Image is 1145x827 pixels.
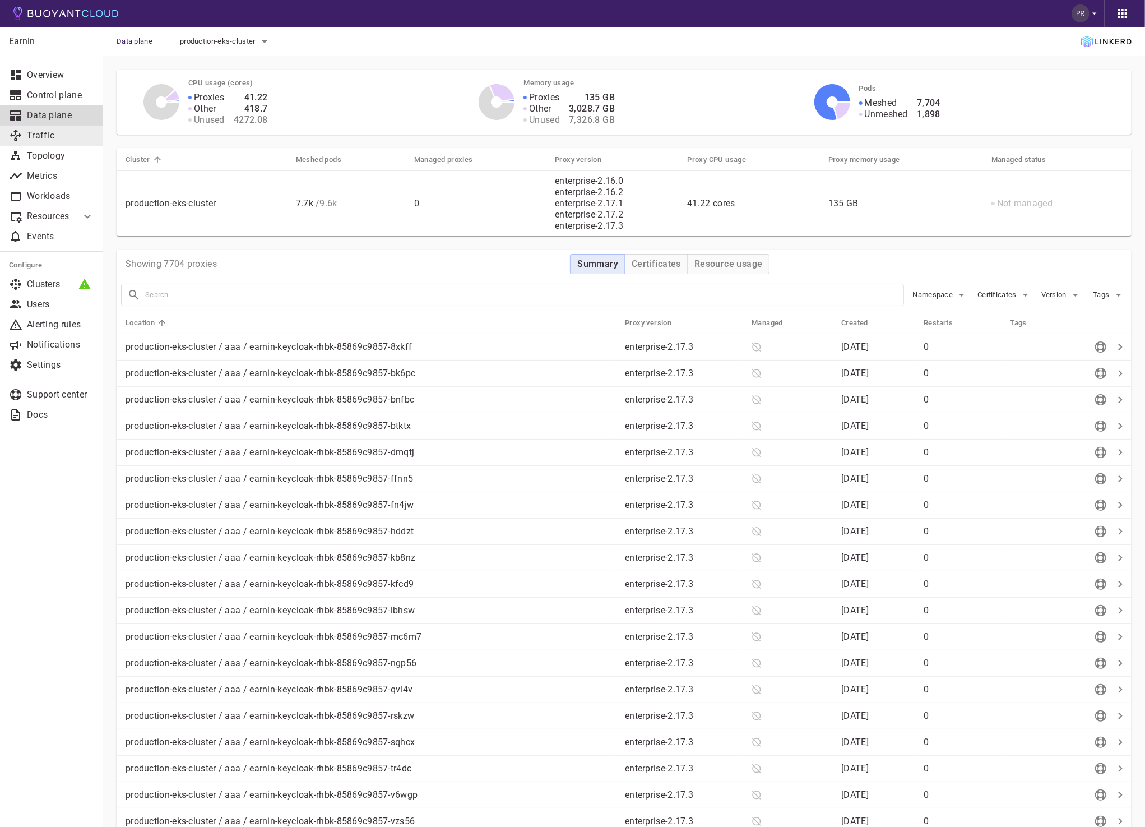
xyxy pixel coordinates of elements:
p: 0 [924,763,1001,774]
span: Tags [1093,290,1111,299]
p: 0 [924,684,1001,695]
h4: 41.22 [234,92,268,103]
h4: 7,704 [917,98,940,109]
h5: Meshed pods [296,155,341,164]
span: Send diagnostics to Buoyant [1092,368,1109,377]
img: Priya Namasivayam [1072,4,1090,22]
span: Send diagnostics to Buoyant [1092,606,1109,615]
p: Other [194,103,216,114]
span: Namespace [913,290,956,299]
h5: Proxy memory usage [828,155,900,164]
p: Unused [529,114,560,126]
p: production-eks-cluster / aaa / earnin-keycloak-rhbk-85869c9857-bnfbc [126,394,616,405]
p: Meshed [865,98,897,109]
h4: Certificates [632,258,681,270]
p: 0 [924,421,1001,432]
h5: Location [126,318,155,327]
span: Wed, 20 Aug 2025 05:29:34 EDT / Wed, 20 Aug 2025 09:29:34 UTC [841,421,869,431]
p: 0 [924,789,1001,801]
relative-time: [DATE] [841,658,869,668]
span: Wed, 20 Aug 2025 05:40:27 EDT / Wed, 20 Aug 2025 09:40:27 UTC [841,394,869,405]
p: production-eks-cluster / aaa / earnin-keycloak-rhbk-85869c9857-rskzw [126,710,616,722]
p: production-eks-cluster / aaa / earnin-keycloak-rhbk-85869c9857-vzs56 [126,816,616,827]
p: 0 [924,447,1001,458]
h5: Proxy version [555,155,601,164]
relative-time: [DATE] [841,789,869,800]
p: production-eks-cluster / aaa / earnin-keycloak-rhbk-85869c9857-ngp56 [126,658,616,669]
p: Topology [27,150,94,161]
span: Wed, 20 Aug 2025 05:45:57 EDT / Wed, 20 Aug 2025 09:45:57 UTC [841,341,869,352]
p: 0 [414,198,546,209]
relative-time: [DATE] [841,500,869,510]
p: 0 [924,605,1001,616]
p: Data plane [27,110,94,121]
p: enterprise-2.17.3 [625,473,743,484]
p: Workloads [27,191,94,202]
span: Wed, 20 Aug 2025 05:33:04 EDT / Wed, 20 Aug 2025 09:33:04 UTC [841,631,869,642]
p: enterprise-2.17.3 [625,447,743,458]
p: enterprise-2.17.3 [625,526,743,537]
p: production-eks-cluster / aaa / earnin-keycloak-rhbk-85869c9857-qvl4v [126,684,616,695]
relative-time: [DATE] [841,526,869,537]
p: production-eks-cluster / aaa / earnin-keycloak-rhbk-85869c9857-hddzt [126,526,616,537]
h5: Created [841,318,868,327]
button: Summary [570,254,625,274]
p: Alerting rules [27,319,94,330]
h4: Resource usage [694,258,763,270]
p: Unmeshed [865,109,908,120]
span: Tags [1010,318,1041,328]
span: Data plane [117,27,166,56]
p: 0 [924,737,1001,748]
p: enterprise-2.17.1 [555,198,623,209]
span: Send diagnostics to Buoyant [1092,395,1109,404]
relative-time: [DATE] [841,605,869,616]
p: enterprise-2.17.3 [625,579,743,590]
p: Support center [27,389,94,400]
span: Certificates [977,290,1019,299]
p: production-eks-cluster / aaa / earnin-keycloak-rhbk-85869c9857-mc6m7 [126,631,616,643]
h5: Proxy version [625,318,671,327]
button: Version [1041,287,1082,303]
span: Wed, 20 Aug 2025 05:31:28 EDT / Wed, 20 Aug 2025 09:31:28 UTC [841,710,869,721]
h4: 4272.08 [234,114,268,126]
p: production-eks-cluster / aaa / earnin-keycloak-rhbk-85869c9857-lbhsw [126,605,616,616]
span: Send diagnostics to Buoyant [1092,447,1109,456]
p: 0 [924,368,1001,379]
span: Wed, 20 Aug 2025 05:27:45 EDT / Wed, 20 Aug 2025 09:27:45 UTC [841,447,869,458]
relative-time: [DATE] [841,579,869,589]
p: production-eks-cluster / aaa / earnin-keycloak-rhbk-85869c9857-dmqtj [126,447,616,458]
span: Wed, 20 Aug 2025 05:51:20 EDT / Wed, 20 Aug 2025 09:51:20 UTC [841,579,869,589]
relative-time: [DATE] [841,421,869,431]
span: Send diagnostics to Buoyant [1092,816,1109,825]
h5: Managed status [991,155,1046,164]
p: Unused [194,114,225,126]
span: Send diagnostics to Buoyant [1092,526,1109,535]
span: / 9.6k [313,198,337,209]
p: 0 [924,552,1001,563]
button: production-eks-cluster [180,33,271,50]
span: production-eks-cluster [180,37,258,46]
p: 0 [924,710,1001,722]
button: Tags [1091,287,1127,303]
p: 0 [924,341,1001,353]
span: Proxy version [555,155,616,165]
p: Other [529,103,551,114]
p: Settings [27,359,94,371]
span: Wed, 20 Aug 2025 05:57:07 EDT / Wed, 20 Aug 2025 09:57:07 UTC [841,789,869,800]
span: Proxy memory usage [828,155,915,165]
p: enterprise-2.17.3 [625,658,743,669]
p: Users [27,299,94,310]
p: enterprise-2.17.3 [625,789,743,801]
p: enterprise-2.17.3 [625,368,743,379]
span: Location [126,318,169,328]
p: enterprise-2.17.3 [625,500,743,511]
p: Overview [27,70,94,81]
h5: Cluster [126,155,150,164]
h5: Proxy CPU usage [687,155,746,164]
p: Metrics [27,170,94,182]
relative-time: [DATE] [841,737,869,747]
relative-time: [DATE] [841,552,869,563]
p: enterprise-2.17.2 [555,209,623,220]
h5: Managed [752,318,783,327]
p: enterprise-2.17.3 [625,763,743,774]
